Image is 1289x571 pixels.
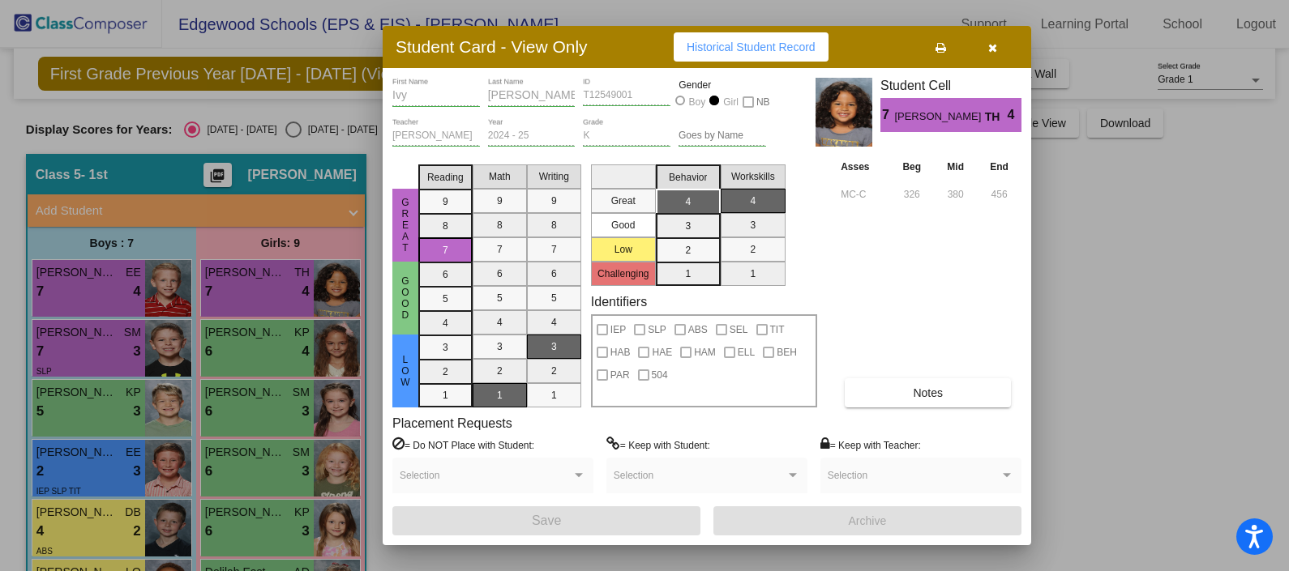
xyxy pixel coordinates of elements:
[610,365,630,385] span: PAR
[934,158,977,176] th: Mid
[913,386,943,399] span: Notes
[820,437,921,453] label: = Keep with Teacher:
[880,78,1021,93] h3: Student Cell
[722,95,739,109] div: Girl
[398,354,413,388] span: Low
[583,130,670,142] input: grade
[532,513,561,527] span: Save
[674,32,829,62] button: Historical Student Record
[652,343,672,362] span: HAE
[841,182,885,207] input: assessment
[679,78,766,92] mat-label: Gender
[687,40,816,53] span: Historical Student Record
[652,365,668,385] span: 504
[880,105,894,125] span: 7
[688,95,706,109] div: Boy
[1008,105,1021,125] span: 4
[845,378,1011,407] button: Notes
[694,343,716,362] span: HAM
[392,130,480,142] input: teacher
[730,320,748,339] span: SEL
[837,158,889,176] th: Asses
[713,506,1021,535] button: Archive
[610,343,631,362] span: HAB
[392,437,534,453] label: = Do NOT Place with Student:
[591,294,647,309] label: Identifiers
[648,320,666,339] span: SLP
[392,415,512,431] label: Placement Requests
[583,90,670,101] input: Enter ID
[849,514,887,527] span: Archive
[396,36,588,57] h3: Student Card - View Only
[392,506,700,535] button: Save
[977,158,1021,176] th: End
[488,130,576,142] input: year
[770,320,785,339] span: TIT
[889,158,934,176] th: Beg
[756,92,770,112] span: NB
[398,197,413,254] span: Great
[606,437,710,453] label: = Keep with Student:
[738,343,755,362] span: ELL
[985,109,1008,126] span: TH
[777,343,797,362] span: BEH
[398,275,413,321] span: Good
[688,320,708,339] span: ABS
[679,130,766,142] input: goes by name
[610,320,626,339] span: IEP
[894,109,984,126] span: [PERSON_NAME]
